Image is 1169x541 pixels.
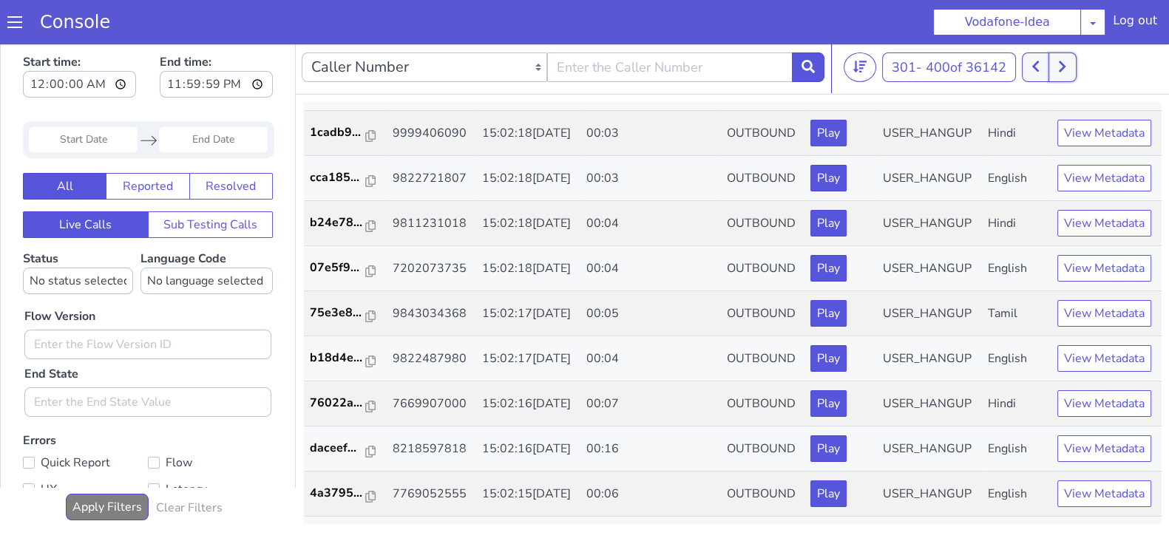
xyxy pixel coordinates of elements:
[387,431,476,476] td: 7769052555
[877,386,982,431] td: USER_HANGUP
[580,341,721,386] td: 00:07
[721,431,805,476] td: OUTBOUND
[580,431,721,476] td: 00:06
[810,214,847,241] button: Play
[877,476,982,521] td: USER_HANGUP
[476,386,581,431] td: 15:02:16[DATE]
[156,460,223,474] h6: Clear Filters
[810,169,847,196] button: Play
[580,386,721,431] td: 00:16
[160,8,273,61] label: End time:
[721,160,805,205] td: OUTBOUND
[189,132,273,159] button: Resolved
[310,398,366,416] p: daceef...
[310,173,381,191] a: b24e78...
[24,324,78,342] label: End State
[148,171,274,197] button: Sub Testing Calls
[810,304,847,331] button: Play
[476,160,581,205] td: 15:02:18[DATE]
[926,18,1006,35] span: 400 of 36142
[1057,350,1151,376] button: View Metadata
[1057,304,1151,331] button: View Metadata
[476,205,581,251] td: 15:02:18[DATE]
[721,70,805,115] td: OUTBOUND
[882,12,1016,41] button: 301- 400of 36142
[1057,169,1151,196] button: View Metadata
[310,353,366,371] p: 76022a...
[721,205,805,251] td: OUTBOUND
[476,296,581,341] td: 15:02:17[DATE]
[23,412,148,432] label: Quick Report
[476,341,581,386] td: 15:02:16[DATE]
[66,453,149,480] button: Apply Filters
[1113,12,1157,35] div: Log out
[580,251,721,296] td: 00:05
[387,160,476,205] td: 9811231018
[1057,124,1151,151] button: View Metadata
[148,438,273,459] label: Latency
[1057,395,1151,421] button: View Metadata
[310,263,381,281] a: 75e3e8...
[310,83,381,101] a: 1cadb9...
[721,386,805,431] td: OUTBOUND
[387,70,476,115] td: 9999406090
[810,395,847,421] button: Play
[310,83,366,101] p: 1cadb9...
[23,210,133,254] label: Status
[310,128,366,146] p: cca185...
[310,308,366,326] p: b18d4e...
[547,12,793,41] input: Enter the Caller Number
[721,115,805,160] td: OUTBOUND
[310,263,366,281] p: 75e3e8...
[310,128,381,146] a: cca185...
[721,341,805,386] td: OUTBOUND
[580,296,721,341] td: 00:04
[580,476,721,521] td: 00:22
[476,70,581,115] td: 15:02:18[DATE]
[310,218,381,236] a: 07e5f9...
[933,9,1081,35] button: Vodafone-Idea
[982,160,1051,205] td: Hindi
[310,218,366,236] p: 07e5f9...
[387,251,476,296] td: 9843034368
[580,205,721,251] td: 00:04
[140,227,273,254] select: Language Code
[1057,214,1151,241] button: View Metadata
[982,251,1051,296] td: Tamil
[1057,259,1151,286] button: View Metadata
[982,431,1051,476] td: English
[106,132,189,159] button: Reported
[982,115,1051,160] td: English
[23,171,149,197] button: Live Calls
[721,251,805,296] td: OUTBOUND
[23,30,136,57] input: Start time:
[24,289,271,319] input: Enter the Flow Version ID
[810,350,847,376] button: Play
[476,476,581,521] td: 15:02:15[DATE]
[387,476,476,521] td: 7351347898
[387,341,476,386] td: 7669907000
[24,267,95,285] label: Flow Version
[140,210,273,254] label: Language Code
[580,160,721,205] td: 00:04
[877,70,982,115] td: USER_HANGUP
[877,205,982,251] td: USER_HANGUP
[877,251,982,296] td: USER_HANGUP
[29,86,138,112] input: Start Date
[580,115,721,160] td: 00:03
[23,227,133,254] select: Status
[476,251,581,296] td: 15:02:17[DATE]
[1057,79,1151,106] button: View Metadata
[476,115,581,160] td: 15:02:18[DATE]
[877,115,982,160] td: USER_HANGUP
[1057,440,1151,466] button: View Metadata
[580,70,721,115] td: 00:03
[721,476,805,521] td: INBOUND
[23,132,106,159] button: All
[877,296,982,341] td: USER_HANGUP
[982,341,1051,386] td: Hindi
[159,86,268,112] input: End Date
[387,386,476,431] td: 8218597818
[22,12,128,33] a: Console
[387,296,476,341] td: 9822487980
